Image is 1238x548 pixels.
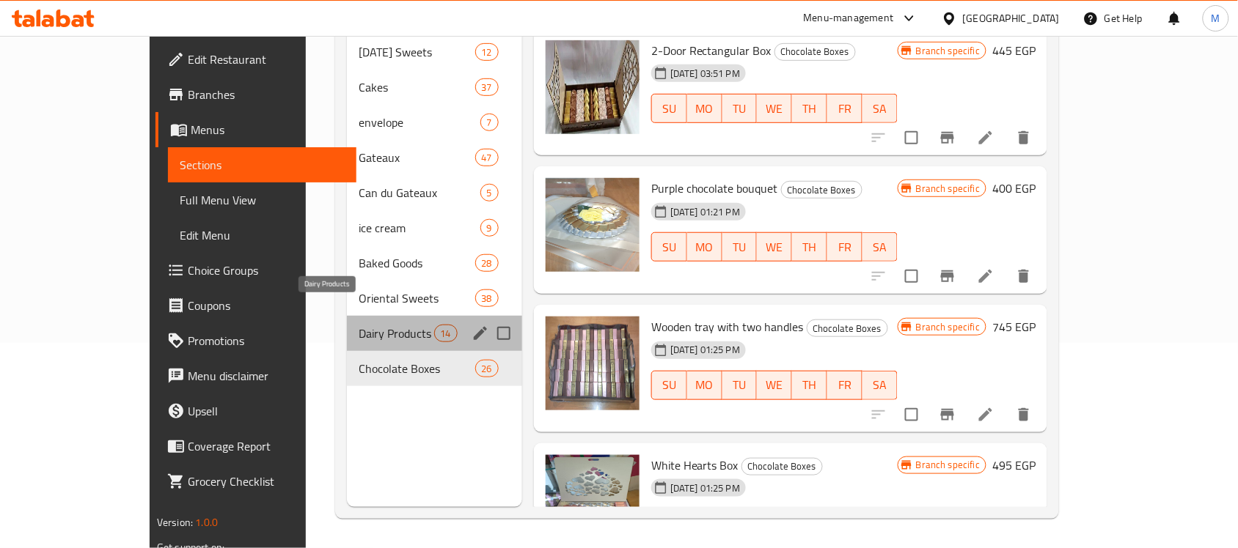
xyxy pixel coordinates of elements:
[757,94,792,123] button: WE
[977,129,995,147] a: Edit menu item
[896,261,927,292] span: Select to update
[188,51,345,68] span: Edit Restaurant
[359,114,480,131] div: envelope
[977,406,995,423] a: Edit menu item
[741,458,823,475] div: Chocolate Boxes
[792,371,827,400] button: TH
[475,360,499,377] div: items
[1006,397,1041,432] button: delete
[191,121,345,138] span: Menus
[722,232,758,262] button: TU
[798,237,821,258] span: TH
[359,254,475,272] div: Baked Goods
[476,292,498,306] span: 38
[651,232,687,262] button: SU
[992,40,1036,61] h6: 445 EGP
[481,116,498,130] span: 7
[862,371,898,400] button: SA
[347,34,522,70] div: [DATE] Sweets12
[359,289,475,307] div: Oriental Sweets
[757,232,792,262] button: WE
[651,454,739,476] span: White Hearts Box
[763,98,786,119] span: WE
[180,156,345,174] span: Sections
[896,122,927,153] span: Select to update
[476,151,498,165] span: 47
[359,360,475,377] div: Chocolate Boxes
[930,120,965,155] button: Branch-specific-item
[155,464,356,499] a: Grocery Checklist
[833,98,857,119] span: FR
[188,402,345,420] span: Upsell
[693,374,717,396] span: MO
[728,374,752,396] span: TU
[862,94,898,123] button: SA
[347,140,522,175] div: Gateaux47
[188,86,345,103] span: Branches
[435,327,457,341] span: 14
[1212,10,1220,26] span: M
[475,149,499,166] div: items
[481,221,498,235] span: 9
[476,256,498,270] span: 28
[155,253,356,288] a: Choice Groups
[475,43,499,61] div: items
[658,374,681,396] span: SU
[546,40,640,134] img: 2-Door Rectangular Box
[977,267,995,285] a: Edit menu item
[475,78,499,96] div: items
[757,371,792,400] button: WE
[155,429,356,464] a: Coverage Report
[798,374,821,396] span: TH
[728,98,752,119] span: TU
[1006,120,1041,155] button: delete
[910,44,986,58] span: Branch specific
[651,94,687,123] button: SU
[347,105,522,140] div: envelope7
[782,182,862,199] span: Chocolate Boxes
[827,371,862,400] button: FR
[476,362,498,376] span: 26
[1006,259,1041,294] button: delete
[480,219,499,237] div: items
[347,281,522,316] div: Oriental Sweets38
[896,399,927,430] span: Select to update
[658,98,681,119] span: SU
[722,371,758,400] button: TU
[347,316,522,351] div: Dairy Products14edit
[693,98,717,119] span: MO
[476,81,498,95] span: 37
[195,513,218,532] span: 1.0.0
[155,77,356,112] a: Branches
[188,332,345,349] span: Promotions
[804,10,894,27] div: Menu-management
[722,94,758,123] button: TU
[359,43,475,61] div: Mawlid Sweets
[930,259,965,294] button: Branch-specific-item
[475,254,499,272] div: items
[188,437,345,455] span: Coverage Report
[157,513,193,532] span: Version:
[546,316,640,410] img: Wooden tray with two handles
[664,67,746,81] span: [DATE] 03:51 PM
[930,397,965,432] button: Branch-specific-item
[651,177,778,199] span: Purple chocolate bouquet
[155,42,356,77] a: Edit Restaurant
[155,112,356,147] a: Menus
[546,178,640,272] img: Purple chocolate bouquet
[651,371,687,400] button: SU
[188,262,345,279] span: Choice Groups
[476,45,498,59] span: 12
[651,40,772,62] span: 2-Door Rectangular Box
[992,316,1036,337] h6: 745 EGP
[359,78,475,96] div: Cakes
[188,367,345,385] span: Menu disclaimer
[359,184,480,201] span: Can du Gateaux
[168,218,356,253] a: Edit Menu
[168,182,356,218] a: Full Menu View
[868,237,892,258] span: SA
[687,232,722,262] button: MO
[827,94,862,123] button: FR
[963,10,1060,26] div: [GEOGRAPHIC_DATA]
[868,374,892,396] span: SA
